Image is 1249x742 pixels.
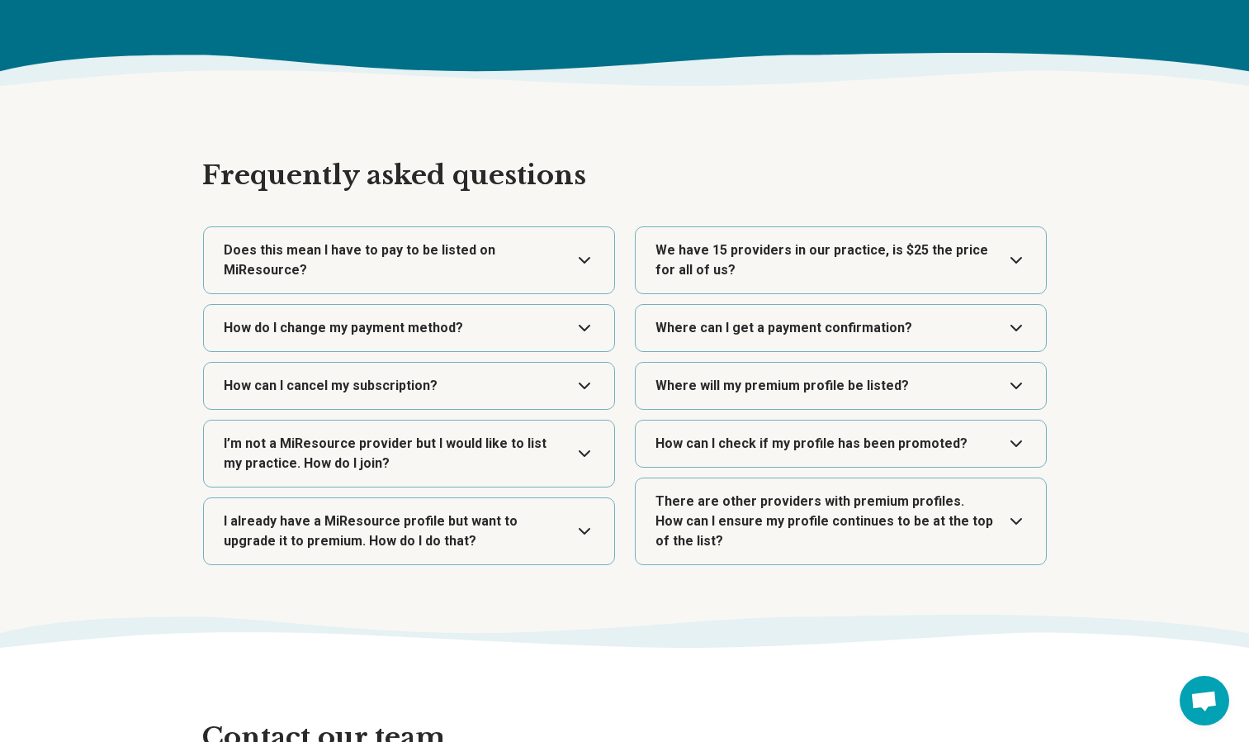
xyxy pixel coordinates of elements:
[1180,676,1229,725] a: Open chat
[655,318,1026,338] dt: Where can I get a payment confirmation?
[655,376,1026,396] dt: Where will my premium profile be listed?
[655,492,1026,551] dt: There are other providers with premium profiles. How can I ensure my profile continues to be at t...
[642,363,1039,409] button: Expand
[202,159,1048,193] h2: Frequently asked questions
[655,434,1026,454] dt: How can I check if my profile has been promoted?
[224,318,594,338] dt: How do I change my payment method?
[224,376,594,396] dt: How can I cancel my subscription?
[642,421,1039,467] button: Expand
[642,305,1039,351] button: Expand
[211,227,608,293] button: Expand
[655,240,1026,280] dt: We have 15 providers in our practice, is $25 the price for all of us?
[224,240,594,280] dt: Does this mean I have to pay to be listed on MiResource?
[211,363,608,409] button: Expand
[224,434,594,473] dt: I’m not a MiResource provider but I would like to list my practice. How do I join?
[224,511,594,551] dt: I already have a MiResource profile but want to upgrade it to premium. How do I do that?
[642,478,1039,564] button: Expand
[642,227,1039,293] button: Expand
[211,305,608,351] button: Expand
[211,498,608,564] button: Expand
[211,421,608,487] button: Expand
